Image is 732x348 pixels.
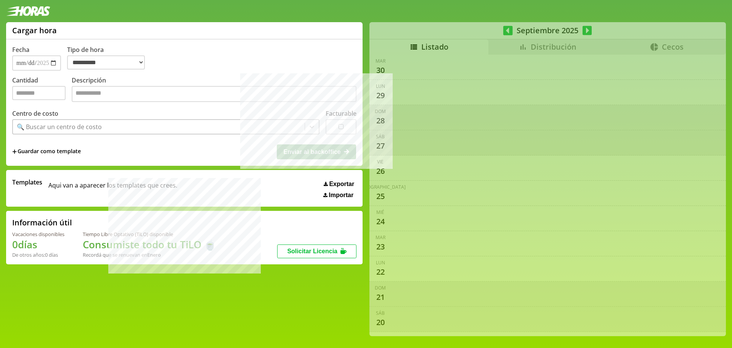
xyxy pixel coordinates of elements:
[67,55,145,70] select: Tipo de hora
[12,217,72,228] h2: Información útil
[329,192,353,199] span: Importar
[48,178,177,199] span: Aqui van a aparecer los templates que crees.
[83,251,216,258] div: Recordá que se renuevan en
[83,238,216,251] h1: Consumiste todo tu TiLO 🍵
[12,86,66,100] input: Cantidad
[72,86,356,102] textarea: Descripción
[72,76,356,104] label: Descripción
[287,248,337,254] span: Solicitar Licencia
[12,147,81,156] span: +Guardar como template
[83,231,216,238] div: Tiempo Libre Optativo (TiLO) disponible
[12,45,29,54] label: Fecha
[329,181,354,188] span: Exportar
[6,6,50,16] img: logotipo
[12,178,42,186] span: Templates
[147,251,161,258] b: Enero
[12,109,58,118] label: Centro de costo
[12,238,64,251] h1: 0 días
[12,76,72,104] label: Cantidad
[17,123,102,131] div: 🔍 Buscar un centro de costo
[321,180,356,188] button: Exportar
[12,231,64,238] div: Vacaciones disponibles
[12,25,57,36] h1: Cargar hora
[277,244,356,258] button: Solicitar Licencia
[12,251,64,258] div: De otros años: 0 días
[326,109,356,118] label: Facturable
[67,45,151,71] label: Tipo de hora
[12,147,17,156] span: +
